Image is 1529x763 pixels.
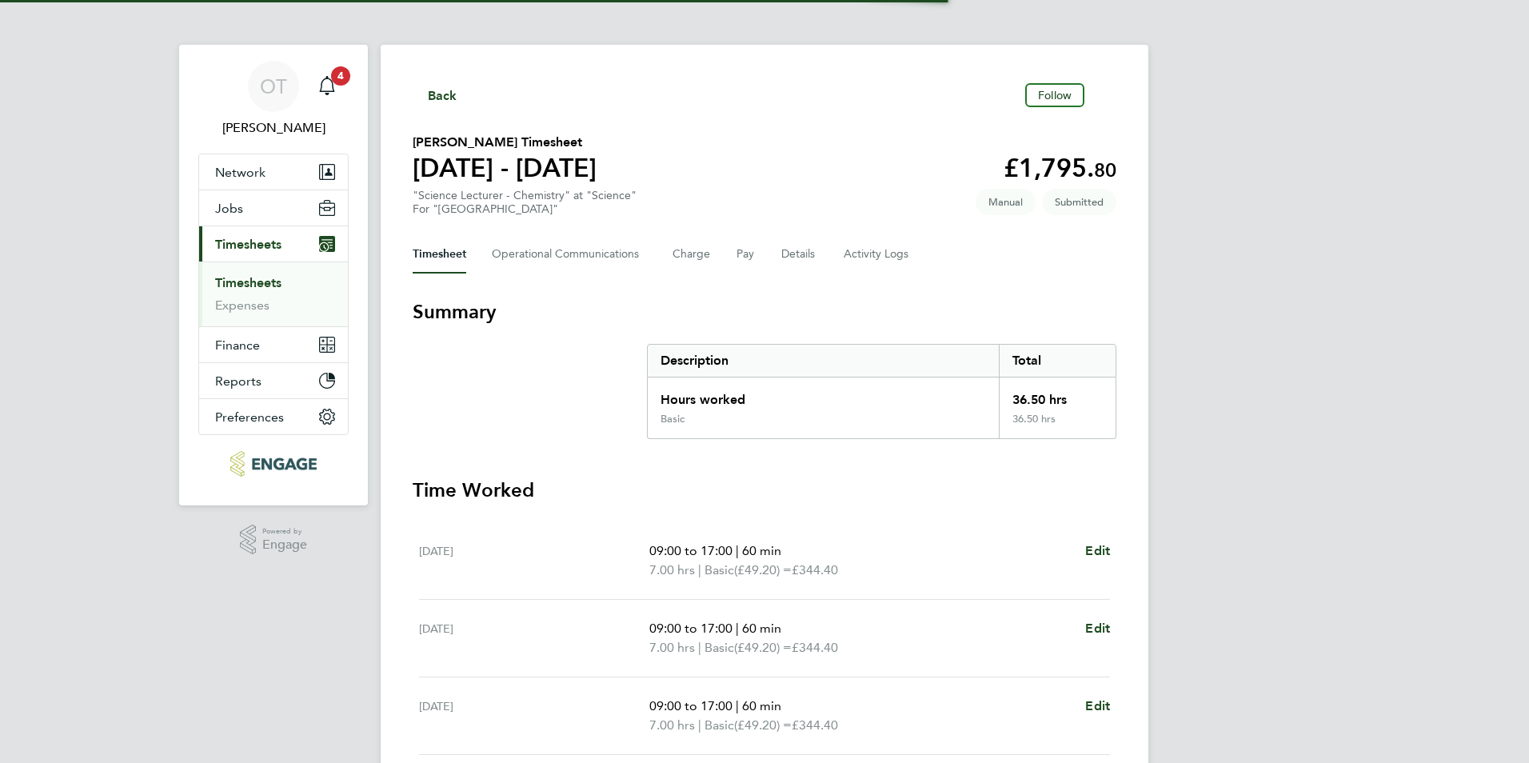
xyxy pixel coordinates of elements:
button: Timesheet [413,235,466,274]
div: For "[GEOGRAPHIC_DATA]" [413,202,637,216]
div: Basic [661,413,685,425]
button: Operational Communications [492,235,647,274]
span: Jobs [215,201,243,216]
button: Back [413,85,457,105]
span: | [736,698,739,713]
button: Network [199,154,348,190]
span: Edit [1085,543,1110,558]
button: Timesheets [199,226,348,262]
h3: Time Worked [413,477,1116,503]
span: 09:00 to 17:00 [649,621,733,636]
span: 09:00 to 17:00 [649,543,733,558]
button: Follow [1025,83,1084,107]
button: Jobs [199,190,348,226]
button: Activity Logs [844,235,911,274]
span: (£49.20) = [734,640,792,655]
h2: [PERSON_NAME] Timesheet [413,133,597,152]
div: Hours worked [648,378,999,413]
app-decimal: £1,795. [1004,153,1116,183]
span: Preferences [215,409,284,425]
a: 4 [311,61,343,112]
span: Follow [1038,88,1072,102]
span: | [698,562,701,577]
h1: [DATE] - [DATE] [413,152,597,184]
a: Edit [1085,619,1110,638]
span: 7.00 hrs [649,562,695,577]
span: Timesheets [215,237,281,252]
span: 7.00 hrs [649,717,695,733]
span: Edit [1085,698,1110,713]
a: Timesheets [215,275,281,290]
div: 36.50 hrs [999,378,1116,413]
span: This timesheet is Submitted. [1042,189,1116,215]
span: 80 [1094,158,1116,182]
span: | [736,543,739,558]
button: Finance [199,327,348,362]
div: "Science Lecturer - Chemistry" at "Science" [413,189,637,216]
span: (£49.20) = [734,717,792,733]
span: Basic [705,561,734,580]
button: Pay [737,235,756,274]
div: Total [999,345,1116,377]
div: [DATE] [419,619,649,657]
a: Expenses [215,298,269,313]
span: Powered by [262,525,307,538]
button: Reports [199,363,348,398]
a: Powered byEngage [240,525,308,555]
button: Timesheets Menu [1091,91,1116,99]
div: [DATE] [419,697,649,735]
span: 4 [331,66,350,86]
div: Description [648,345,999,377]
div: [DATE] [419,541,649,580]
span: 60 min [742,698,781,713]
span: 7.00 hrs [649,640,695,655]
span: | [698,640,701,655]
button: Preferences [199,399,348,434]
span: Olivia Triassi [198,118,349,138]
div: 36.50 hrs [999,413,1116,438]
img: huntereducation-logo-retina.png [230,451,316,477]
span: Basic [705,638,734,657]
span: 60 min [742,621,781,636]
span: £344.40 [792,562,838,577]
nav: Main navigation [179,45,368,505]
button: Charge [673,235,711,274]
button: Details [781,235,818,274]
span: 60 min [742,543,781,558]
div: Timesheets [199,262,348,326]
span: Reports [215,374,261,389]
a: Edit [1085,697,1110,716]
span: Network [215,165,265,180]
span: | [736,621,739,636]
a: Go to home page [198,451,349,477]
span: 09:00 to 17:00 [649,698,733,713]
span: | [698,717,701,733]
span: Finance [215,338,260,353]
span: OT [260,76,287,97]
h3: Summary [413,299,1116,325]
div: Summary [647,344,1116,439]
span: Edit [1085,621,1110,636]
span: This timesheet was manually created. [976,189,1036,215]
span: £344.40 [792,640,838,655]
span: Engage [262,538,307,552]
span: Basic [705,716,734,735]
span: (£49.20) = [734,562,792,577]
a: OT[PERSON_NAME] [198,61,349,138]
span: £344.40 [792,717,838,733]
span: Back [428,86,457,106]
a: Edit [1085,541,1110,561]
